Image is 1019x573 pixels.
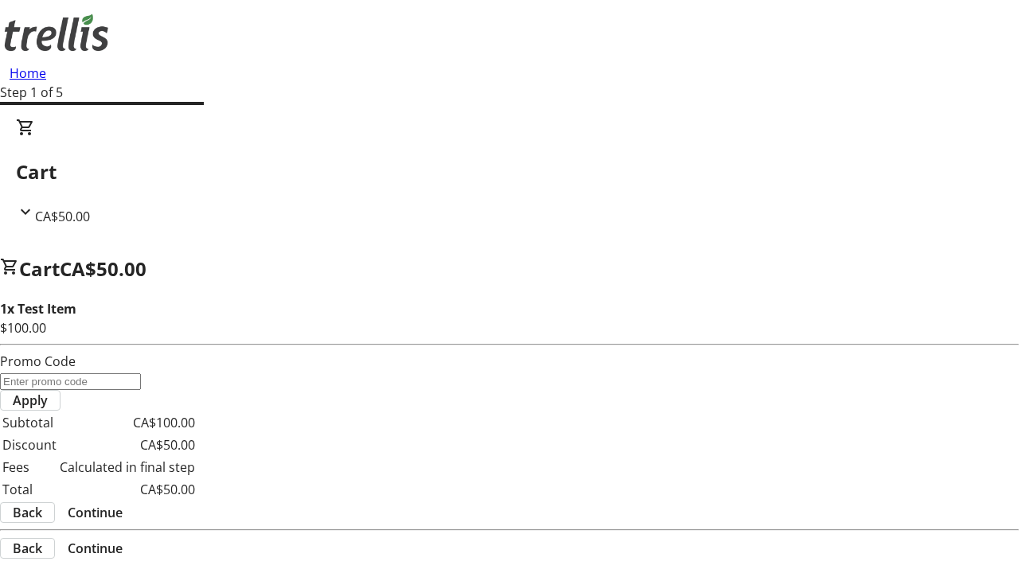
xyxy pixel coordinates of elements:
span: CA$50.00 [60,255,146,282]
div: CartCA$50.00 [16,118,1003,226]
span: Back [13,503,42,522]
h2: Cart [16,158,1003,186]
span: Continue [68,503,123,522]
span: CA$50.00 [35,208,90,225]
span: Continue [68,539,123,558]
span: Apply [13,391,48,410]
td: Total [2,479,57,500]
button: Continue [55,539,135,558]
button: Continue [55,503,135,522]
td: Discount [2,435,57,455]
td: CA$50.00 [59,435,196,455]
td: Calculated in final step [59,457,196,477]
td: Subtotal [2,412,57,433]
td: CA$100.00 [59,412,196,433]
span: Back [13,539,42,558]
span: Cart [19,255,60,282]
td: Fees [2,457,57,477]
td: CA$50.00 [59,479,196,500]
